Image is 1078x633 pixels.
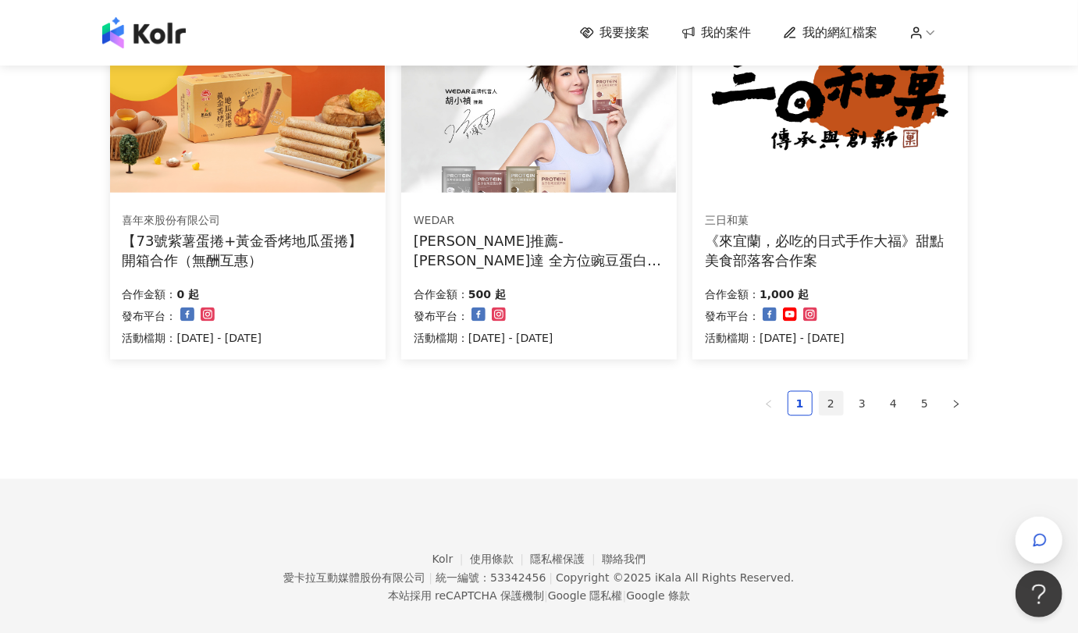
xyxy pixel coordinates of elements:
[102,17,186,48] img: logo
[626,590,690,603] a: Google 條款
[681,24,752,41] a: 我的案件
[548,590,623,603] a: Google 隱私權
[436,571,546,584] div: 統一編號：53342456
[944,391,969,416] li: Next Page
[531,553,603,565] a: 隱私權保護
[556,571,794,584] div: Copyright © 2025 All Rights Reserved.
[388,587,690,606] span: 本站採用 reCAPTCHA 保護機制
[850,391,875,416] li: 3
[623,590,627,603] span: |
[602,553,646,565] a: 聯絡我們
[177,285,200,304] p: 0 起
[783,24,878,41] a: 我的網紅檔案
[820,392,843,415] a: 2
[756,391,781,416] button: left
[414,231,664,270] div: [PERSON_NAME]推薦-[PERSON_NAME]達 全方位豌豆蛋白飲 (互惠合作檔）
[655,571,681,584] a: iKala
[123,213,372,229] div: 喜年來股份有限公司
[1016,571,1062,617] iframe: Help Scout Beacon - Open
[580,24,650,41] a: 我要接案
[705,307,760,325] p: 發布平台：
[913,392,937,415] a: 5
[952,400,961,409] span: right
[764,400,774,409] span: left
[760,285,809,304] p: 1,000 起
[283,571,425,584] div: 愛卡拉互動媒體股份有限公司
[756,391,781,416] li: Previous Page
[414,307,468,325] p: 發布平台：
[600,24,650,41] span: 我要接案
[702,24,752,41] span: 我的案件
[123,329,262,347] p: 活動檔期：[DATE] - [DATE]
[123,285,177,304] p: 合作金額：
[705,213,955,229] div: 三日和菓
[414,329,553,347] p: 活動檔期：[DATE] - [DATE]
[788,391,813,416] li: 1
[819,391,844,416] li: 2
[913,391,937,416] li: 5
[944,391,969,416] button: right
[432,553,470,565] a: Kolr
[705,285,760,304] p: 合作金額：
[123,231,373,270] div: 【73號紫薯蛋捲+黃金香烤地瓜蛋捲】開箱合作（無酬互惠）
[429,571,432,584] span: |
[470,553,531,565] a: 使用條款
[549,571,553,584] span: |
[705,329,845,347] p: 活動檔期：[DATE] - [DATE]
[882,392,905,415] a: 4
[803,24,878,41] span: 我的網紅檔案
[414,213,664,229] div: WEDAR
[705,231,955,270] div: 《來宜蘭，必吃的日式手作大福》甜點美食部落客合作案
[544,590,548,603] span: |
[851,392,874,415] a: 3
[788,392,812,415] a: 1
[468,285,506,304] p: 500 起
[123,307,177,325] p: 發布平台：
[414,285,468,304] p: 合作金額：
[881,391,906,416] li: 4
